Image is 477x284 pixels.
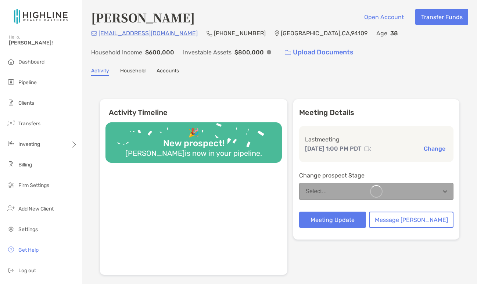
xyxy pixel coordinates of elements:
[18,162,32,168] span: Billing
[207,30,212,36] img: Phone Icon
[7,139,15,148] img: investing icon
[18,121,40,127] span: Transfers
[91,9,195,26] h4: [PERSON_NAME]
[157,68,179,76] a: Accounts
[7,245,15,254] img: get-help icon
[390,29,398,38] p: 38
[18,182,49,188] span: Firm Settings
[18,59,44,65] span: Dashboard
[305,144,362,153] p: [DATE] 1:00 PM PDT
[98,29,198,38] p: [EMAIL_ADDRESS][DOMAIN_NAME]
[415,9,468,25] button: Transfer Funds
[7,180,15,189] img: firm-settings icon
[305,135,448,144] p: Last meeting
[280,44,358,60] a: Upload Documents
[122,149,265,158] div: [PERSON_NAME] is now in your pipeline.
[160,138,227,149] div: New prospect!
[9,40,78,46] span: [PERSON_NAME]!
[7,57,15,66] img: dashboard icon
[120,68,146,76] a: Household
[358,9,409,25] button: Open Account
[281,29,367,38] p: [GEOGRAPHIC_DATA] , CA , 94109
[422,145,448,152] button: Change
[376,29,387,38] p: Age
[18,79,37,86] span: Pipeline
[7,266,15,274] img: logout icon
[18,247,39,253] span: Get Help
[9,3,73,29] img: Zoe Logo
[185,127,202,138] div: 🎉
[299,212,366,228] button: Meeting Update
[7,119,15,127] img: transfers icon
[7,160,15,169] img: billing icon
[100,99,287,117] h6: Activity Timeline
[18,206,54,212] span: Add New Client
[275,30,279,36] img: Location Icon
[7,224,15,233] img: settings icon
[7,78,15,86] img: pipeline icon
[18,226,38,233] span: Settings
[214,29,266,38] p: [PHONE_NUMBER]
[369,212,453,228] button: Message [PERSON_NAME]
[234,48,264,57] p: $800,000
[267,50,271,54] img: Info Icon
[365,146,371,152] img: communication type
[18,100,34,106] span: Clients
[7,204,15,213] img: add_new_client icon
[91,48,142,57] p: Household Income
[91,68,109,76] a: Activity
[7,98,15,107] img: clients icon
[145,48,174,57] p: $600,000
[299,171,453,180] p: Change prospect Stage
[285,50,291,55] img: button icon
[18,267,36,274] span: Log out
[91,31,97,36] img: Email Icon
[18,141,40,147] span: Investing
[183,48,232,57] p: Investable Assets
[299,108,453,117] p: Meeting Details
